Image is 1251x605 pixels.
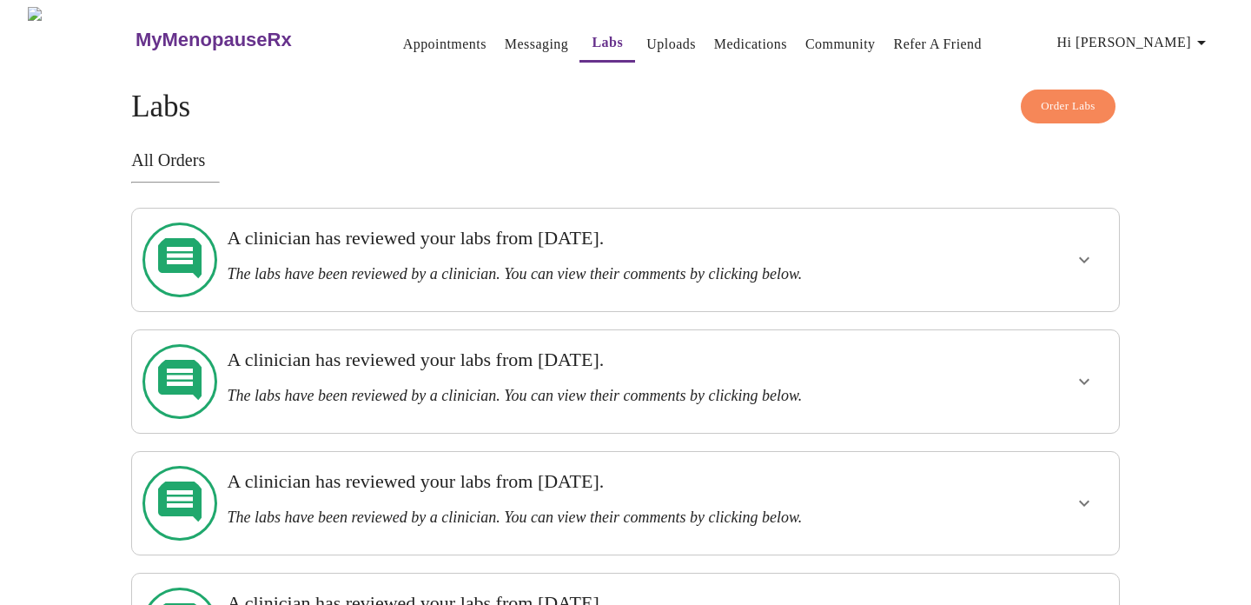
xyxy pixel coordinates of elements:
[131,90,1120,124] h4: Labs
[133,10,361,70] a: MyMenopauseRx
[707,27,794,62] button: Medications
[646,32,696,57] a: Uploads
[639,27,703,62] button: Uploads
[136,29,292,51] h3: MyMenopauseRx
[505,32,568,57] a: Messaging
[579,25,635,63] button: Labs
[1021,90,1115,123] button: Order Labs
[403,32,486,57] a: Appointments
[227,509,929,527] h3: The labs have been reviewed by a clinician. You can view their comments by clicking below.
[28,7,133,72] img: MyMenopauseRx Logo
[1063,482,1105,524] button: show more
[131,150,1120,170] h3: All Orders
[714,32,787,57] a: Medications
[227,470,929,493] h3: A clinician has reviewed your labs from [DATE].
[1050,25,1219,60] button: Hi [PERSON_NAME]
[798,27,883,62] button: Community
[227,265,929,283] h3: The labs have been reviewed by a clinician. You can view their comments by clicking below.
[894,32,983,57] a: Refer a Friend
[396,27,493,62] button: Appointments
[1057,30,1212,55] span: Hi [PERSON_NAME]
[227,227,929,249] h3: A clinician has reviewed your labs from [DATE].
[498,27,575,62] button: Messaging
[805,32,876,57] a: Community
[227,349,929,371] h3: A clinician has reviewed your labs from [DATE].
[1063,361,1105,402] button: show more
[227,387,929,405] h3: The labs have been reviewed by a clinician. You can view their comments by clicking below.
[1041,96,1095,116] span: Order Labs
[1063,239,1105,281] button: show more
[887,27,990,62] button: Refer a Friend
[592,30,623,55] a: Labs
